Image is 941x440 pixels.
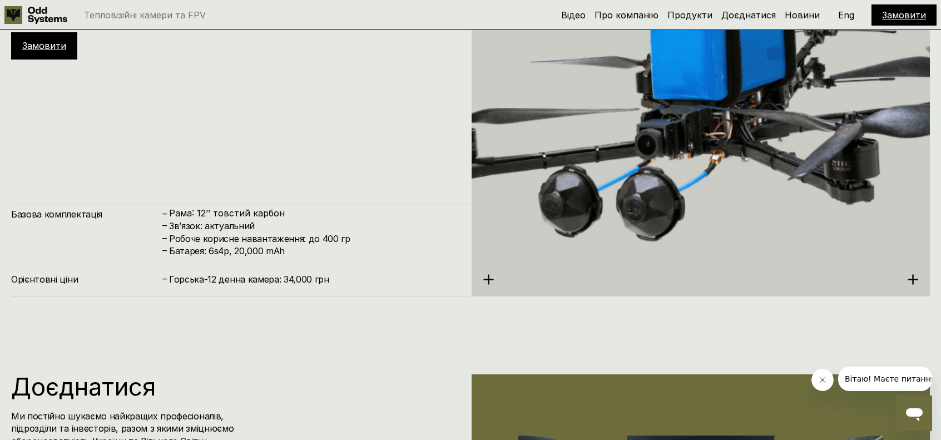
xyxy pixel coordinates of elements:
[162,207,167,220] h4: –
[162,219,167,231] h4: –
[162,272,167,284] h4: –
[785,9,820,21] a: Новини
[11,374,346,399] h1: Доєднатися
[169,273,458,285] h4: Горська-12 денна камера: 34,000 грн
[11,273,161,285] h4: Орієнтовні ціни
[561,9,586,21] a: Відео
[838,11,854,19] p: Eng
[838,367,932,391] iframe: Повідомлення від компанії
[11,208,161,220] h4: Базова комплектація
[595,9,658,21] a: Про компанію
[169,245,458,257] h4: Батарея: 6s4p, 20,000 mAh
[84,11,206,19] p: Тепловізійні камери та FPV
[169,220,458,232] h4: Зв’язок: актуальний
[811,369,834,391] iframe: Закрити повідомлення
[897,395,932,431] iframe: Кнопка для запуску вікна повідомлень
[882,9,926,21] a: Замовити
[162,244,167,256] h4: –
[22,40,66,51] a: Замовити
[667,9,712,21] a: Продукти
[7,8,102,17] span: Вітаю! Маєте питання?
[169,208,458,219] p: Рама: 12’’ товстий карбон
[721,9,776,21] a: Доєднатися
[162,232,167,244] h4: –
[169,233,458,245] h4: Робоче корисне навантаження: до 400 гр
